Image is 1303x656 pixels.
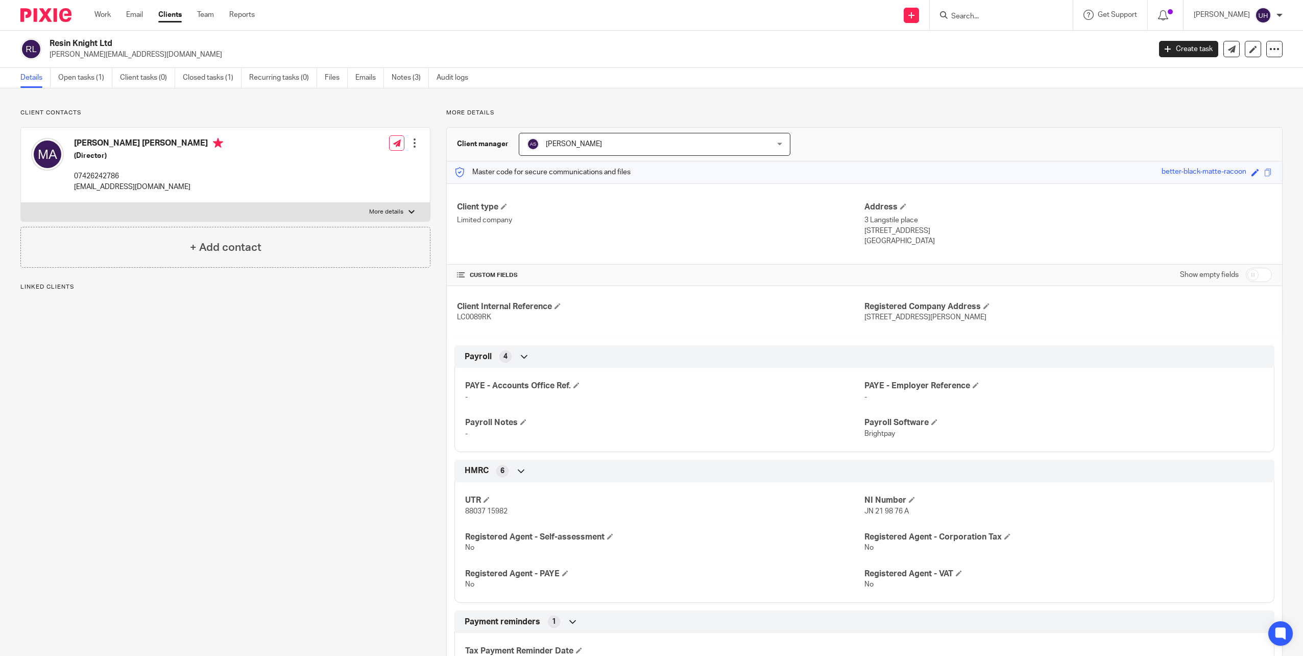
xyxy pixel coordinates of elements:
span: [PERSON_NAME] [546,140,602,148]
input: Search [950,12,1042,21]
a: Audit logs [437,68,476,88]
span: [STREET_ADDRESS][PERSON_NAME] [864,314,986,321]
img: svg%3E [527,138,539,150]
span: - [465,430,468,437]
span: 4 [503,352,508,362]
span: JN 21 98 76 A [864,508,909,515]
p: 3 Langstile place [864,215,1272,225]
h4: CUSTOM FIELDS [457,271,864,279]
img: svg%3E [31,138,64,171]
p: More details [369,208,403,216]
h4: Registered Agent - Self-assessment [465,532,864,543]
span: No [465,581,474,588]
p: [GEOGRAPHIC_DATA] [864,236,1272,246]
h4: Client Internal Reference [457,301,864,312]
a: Work [94,10,111,20]
a: Create task [1159,41,1218,57]
a: Notes (3) [392,68,429,88]
a: Team [197,10,214,20]
h4: NI Number [864,495,1264,506]
h2: Resin Knight Ltd [50,38,925,49]
h4: [PERSON_NAME] [PERSON_NAME] [74,138,223,151]
span: No [864,581,874,588]
div: better-black-matte-racoon [1162,167,1246,178]
a: Client tasks (0) [120,68,175,88]
span: Payroll [465,352,492,362]
a: Recurring tasks (0) [249,68,317,88]
span: 88037 15982 [465,508,508,515]
span: LC0089RK [457,314,491,321]
img: Pixie [20,8,71,22]
span: - [864,393,867,401]
h4: Registered Agent - Corporation Tax [864,532,1264,543]
span: HMRC [465,465,489,476]
a: Details [20,68,51,88]
h4: + Add contact [190,240,261,255]
h4: Address [864,202,1272,213]
span: - [465,393,468,401]
h4: Payroll Software [864,417,1264,428]
a: Reports [229,10,255,20]
p: [EMAIL_ADDRESS][DOMAIN_NAME] [74,182,223,192]
p: [STREET_ADDRESS] [864,226,1272,236]
p: [PERSON_NAME] [1194,10,1250,20]
p: 07426242786 [74,171,223,181]
span: 6 [500,466,504,476]
a: Files [325,68,348,88]
p: Master code for secure communications and files [454,167,631,177]
span: Payment reminders [465,617,540,627]
p: [PERSON_NAME][EMAIL_ADDRESS][DOMAIN_NAME] [50,50,1144,60]
span: Brightpay [864,430,895,437]
a: Clients [158,10,182,20]
p: Client contacts [20,109,430,117]
a: Closed tasks (1) [183,68,242,88]
a: Email [126,10,143,20]
h3: Client manager [457,139,509,149]
span: No [864,544,874,551]
h4: Registered Agent - PAYE [465,569,864,579]
h4: Client type [457,202,864,213]
span: 1 [552,617,556,627]
h4: PAYE - Employer Reference [864,381,1264,391]
p: More details [446,109,1283,117]
span: No [465,544,474,551]
img: svg%3E [1255,7,1271,24]
h5: (Director) [74,151,223,161]
h4: Registered Agent - VAT [864,569,1264,579]
h4: Payroll Notes [465,417,864,428]
img: svg%3E [20,38,42,60]
h4: Registered Company Address [864,301,1272,312]
h4: PAYE - Accounts Office Ref. [465,381,864,391]
a: Emails [355,68,384,88]
p: Limited company [457,215,864,225]
p: Linked clients [20,283,430,291]
i: Primary [213,138,223,148]
a: Open tasks (1) [58,68,112,88]
h4: UTR [465,495,864,506]
span: Get Support [1098,11,1137,18]
label: Show empty fields [1180,270,1239,280]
